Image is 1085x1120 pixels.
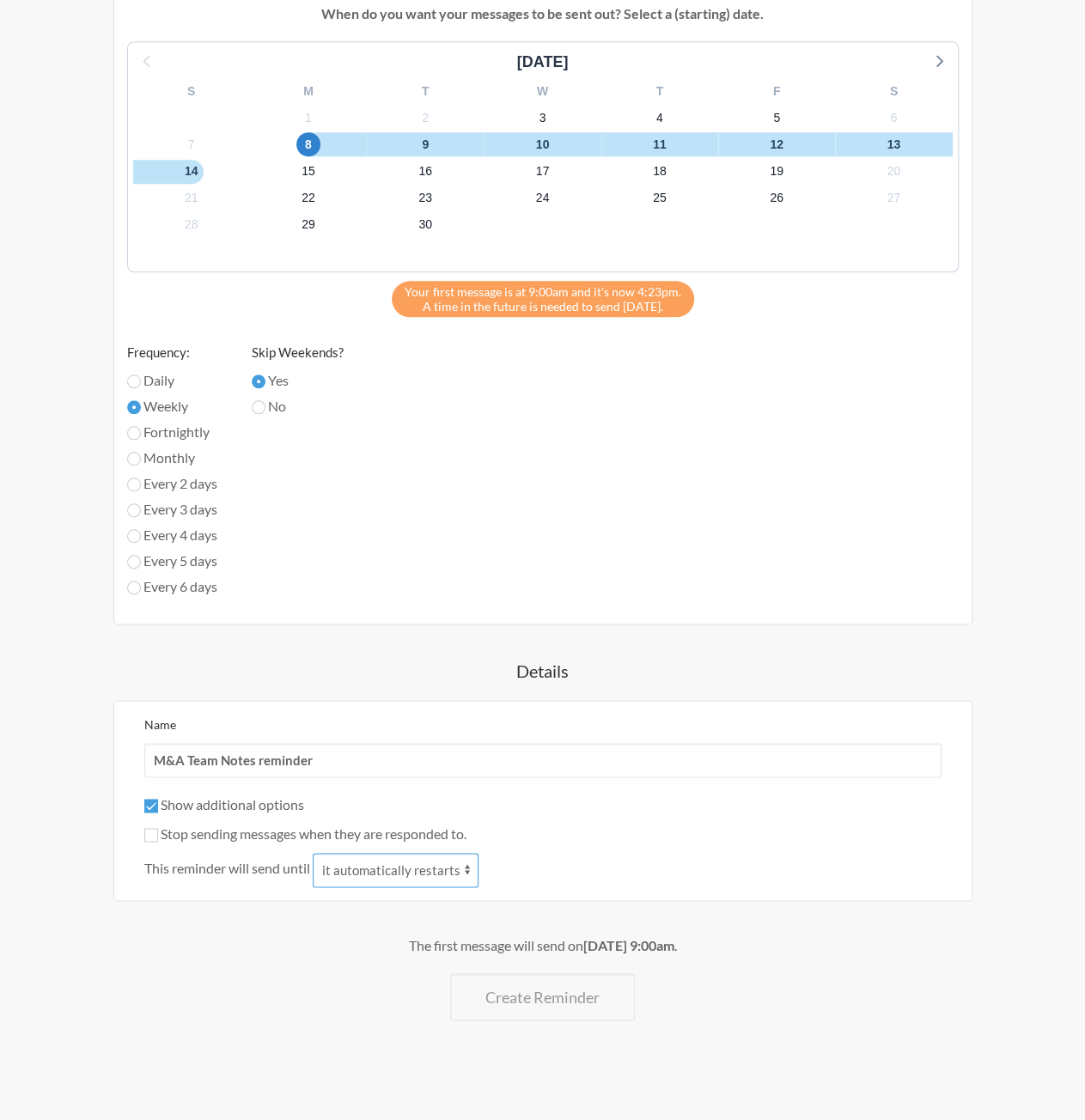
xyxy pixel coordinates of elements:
[296,213,320,237] span: Wednesday, October 29, 2025
[180,213,204,237] span: Tuesday, October 28, 2025
[413,213,437,237] span: Thursday, October 30, 2025
[180,160,204,184] span: Tuesday, October 14, 2025
[127,426,141,440] input: Fortnightly
[765,132,789,156] span: Sunday, October 12, 2025
[648,160,672,184] span: Saturday, October 18, 2025
[127,581,141,594] input: Every 6 days
[601,78,718,105] div: T
[127,400,141,414] input: Weekly
[144,717,176,732] label: Name
[180,186,204,210] span: Tuesday, October 21, 2025
[484,78,600,105] div: W
[765,186,789,210] span: Sunday, October 26, 2025
[127,478,141,491] input: Every 2 days
[127,447,217,468] label: Monthly
[648,132,672,156] span: Saturday, October 11, 2025
[144,858,310,879] span: This reminder will send until
[530,106,554,130] span: Friday, October 3, 2025
[835,78,952,105] div: S
[296,186,320,210] span: Wednesday, October 22, 2025
[144,799,158,813] input: Show additional options
[881,132,905,156] span: Monday, October 13, 2025
[144,743,942,777] input: We suggest a 2 to 4 word name
[127,503,141,517] input: Every 3 days
[367,78,484,105] div: T
[127,3,959,24] p: When do you want your messages to be sent out? Select a (starting) date.
[405,284,681,299] span: Your first message is at 9:00am and it's now 4:23pm.
[510,51,576,74] div: [DATE]
[530,186,554,210] span: Friday, October 24, 2025
[392,281,694,317] div: A time in the future is needed to send [DATE].
[127,525,217,545] label: Every 4 days
[765,160,789,184] span: Sunday, October 19, 2025
[127,452,141,466] input: Monthly
[127,529,141,543] input: Every 4 days
[530,160,554,184] span: Friday, October 17, 2025
[52,935,1033,956] div: The first message will send on .
[718,78,835,105] div: F
[296,106,320,130] span: Wednesday, October 1, 2025
[52,659,1033,683] h4: Details
[250,78,367,105] div: M
[252,374,265,388] input: Yes
[413,186,437,210] span: Thursday, October 23, 2025
[144,796,304,813] label: Show additional options
[296,132,320,156] span: Wednesday, October 8, 2025
[127,422,217,442] label: Fortnightly
[127,473,217,494] label: Every 2 days
[127,343,217,362] label: Frequency:
[144,825,466,842] label: Stop sending messages when they are responded to.
[127,551,217,571] label: Every 5 days
[144,828,158,842] input: Stop sending messages when they are responded to.
[450,973,635,1020] button: Create Reminder
[252,370,344,391] label: Yes
[583,937,674,953] strong: [DATE] 9:00am
[648,106,672,130] span: Saturday, October 4, 2025
[530,132,554,156] span: Friday, October 10, 2025
[127,499,217,520] label: Every 3 days
[127,396,217,417] label: Weekly
[133,78,250,105] div: S
[252,400,265,414] input: No
[252,343,344,362] label: Skip Weekends?
[765,106,789,130] span: Sunday, October 5, 2025
[413,106,437,130] span: Thursday, October 2, 2025
[127,555,141,569] input: Every 5 days
[881,106,905,130] span: Monday, October 6, 2025
[881,160,905,184] span: Monday, October 20, 2025
[180,132,204,156] span: Tuesday, October 7, 2025
[413,132,437,156] span: Thursday, October 9, 2025
[127,576,217,597] label: Every 6 days
[413,160,437,184] span: Thursday, October 16, 2025
[252,396,344,417] label: No
[296,160,320,184] span: Wednesday, October 15, 2025
[127,374,141,388] input: Daily
[881,186,905,210] span: Monday, October 27, 2025
[127,370,217,391] label: Daily
[648,186,672,210] span: Saturday, October 25, 2025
